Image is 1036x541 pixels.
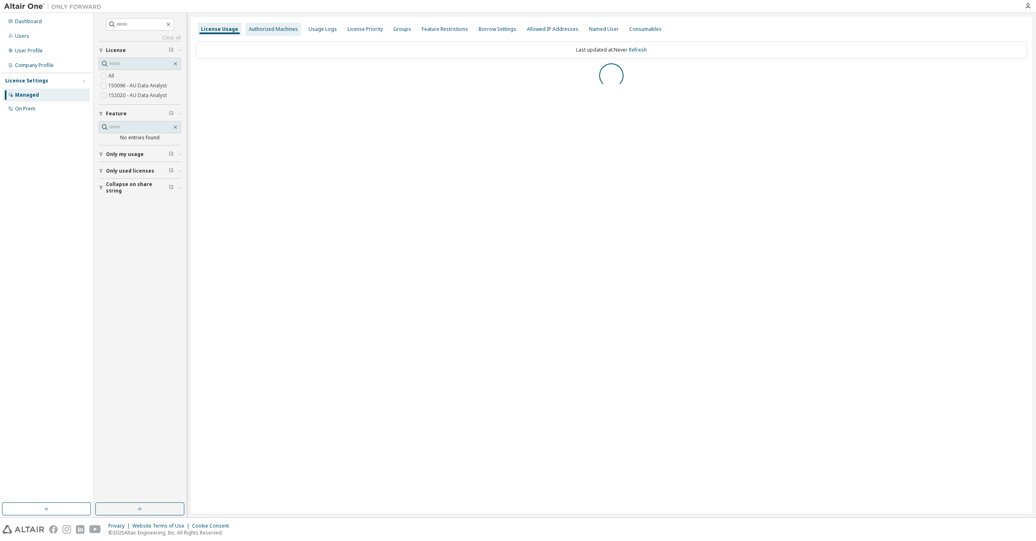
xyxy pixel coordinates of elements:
[347,26,383,32] div: License Priority
[99,35,181,41] a: Clear all
[192,523,234,529] div: Cookie Consent
[196,41,1027,58] div: Last updated at: Never
[99,134,181,141] div: No entries found
[2,525,44,534] img: altair_logo.svg
[106,110,127,117] span: Feature
[15,106,35,112] div: On Prem
[132,523,192,529] div: Website Terms of Use
[629,26,662,32] div: Consumables
[76,525,84,534] img: linkedin.svg
[108,523,132,529] div: Privacy
[169,168,174,174] span: Clear filter
[4,2,106,11] img: Altair One
[106,47,126,54] span: License
[201,26,238,32] div: License Usage
[629,46,647,53] a: Refresh
[89,525,101,534] img: youtube.svg
[169,47,174,54] span: Clear filter
[5,78,48,84] div: License Settings
[479,26,516,32] div: Borrow Settings
[49,525,58,534] img: facebook.svg
[108,91,168,100] label: 152020 - AU Data Analyst
[106,168,154,174] span: Only used licenses
[15,92,39,98] div: Managed
[108,529,234,536] p: © 2025 Altair Engineering, Inc. All Rights Reserved.
[169,184,174,191] span: Clear filter
[249,26,298,32] div: Authorized Machines
[99,145,181,163] button: Only my usage
[99,105,181,123] button: Feature
[169,110,174,117] span: Clear filter
[108,81,168,91] label: 150096 - AU Data Analyst
[589,26,619,32] div: Named User
[15,33,29,39] div: Users
[99,162,181,180] button: Only used licenses
[106,181,169,194] span: Collapse on share string
[527,26,578,32] div: Allowed IP Addresses
[108,71,116,81] label: All
[309,26,337,32] div: Usage Logs
[393,26,411,32] div: Groups
[15,18,42,25] div: Dashboard
[15,62,54,69] div: Company Profile
[63,525,71,534] img: instagram.svg
[422,26,468,32] div: Feature Restrictions
[99,179,181,197] button: Collapse on share string
[106,151,144,158] span: Only my usage
[99,41,181,59] button: License
[15,48,43,54] div: User Profile
[169,151,174,158] span: Clear filter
